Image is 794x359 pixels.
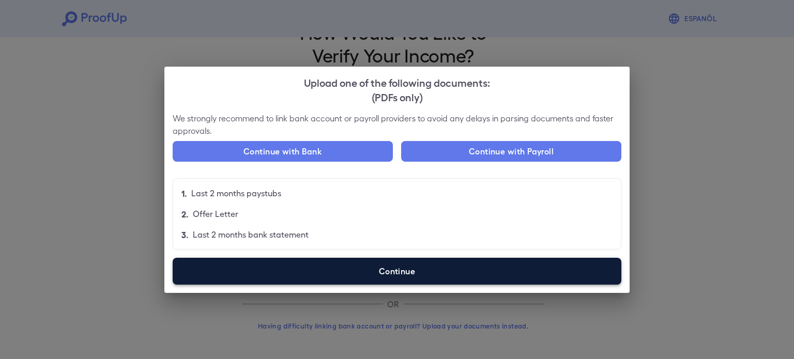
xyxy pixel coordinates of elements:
[173,112,621,137] p: We strongly recommend to link bank account or payroll providers to avoid any delays in parsing do...
[173,258,621,285] label: Continue
[173,141,393,162] button: Continue with Bank
[181,228,189,241] p: 3.
[193,228,309,241] p: Last 2 months bank statement
[401,141,621,162] button: Continue with Payroll
[191,187,281,199] p: Last 2 months paystubs
[181,208,189,220] p: 2.
[181,187,187,199] p: 1.
[164,67,630,112] h2: Upload one of the following documents:
[173,89,621,104] div: (PDFs only)
[193,208,238,220] p: Offer Letter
